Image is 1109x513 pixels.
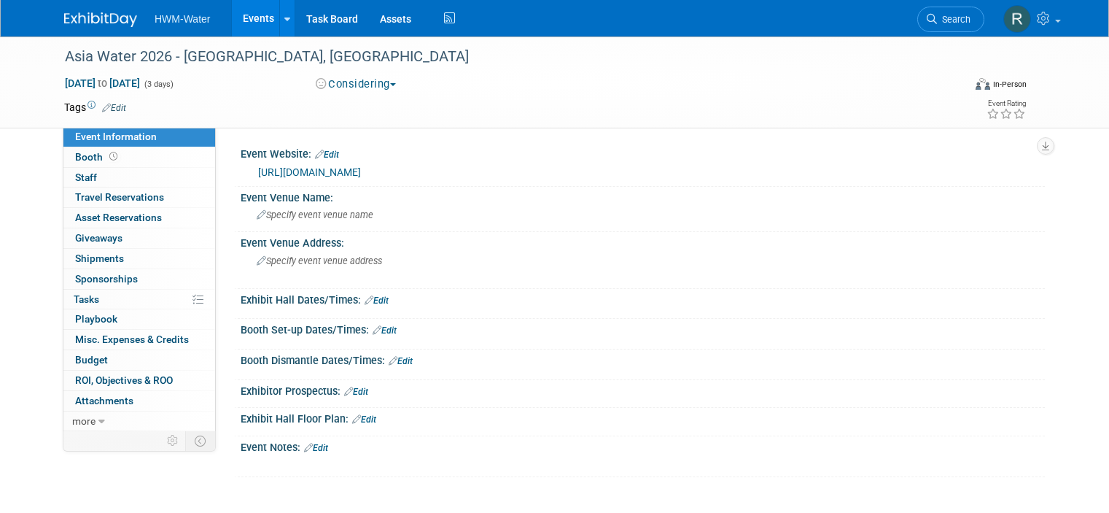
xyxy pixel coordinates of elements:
[63,147,215,167] a: Booth
[64,12,137,27] img: ExhibitDay
[75,212,162,223] span: Asset Reservations
[160,431,186,450] td: Personalize Event Tab Strip
[63,391,215,411] a: Attachments
[186,431,216,450] td: Toggle Event Tabs
[74,293,99,305] span: Tasks
[96,77,109,89] span: to
[75,333,189,345] span: Misc. Expenses & Credits
[63,330,215,350] a: Misc. Expenses & Credits
[241,380,1045,399] div: Exhibitor Prospectus:
[258,166,361,178] a: [URL][DOMAIN_NAME]
[106,151,120,162] span: Booth not reserved yet
[352,414,376,425] a: Edit
[257,255,382,266] span: Specify event venue address
[63,188,215,207] a: Travel Reservations
[143,80,174,89] span: (3 days)
[373,325,397,336] a: Edit
[75,252,124,264] span: Shipments
[64,77,141,90] span: [DATE] [DATE]
[937,14,970,25] span: Search
[241,408,1045,427] div: Exhibit Hall Floor Plan:
[241,232,1045,250] div: Event Venue Address:
[241,350,1045,369] div: Booth Dismantle Dates/Times:
[75,395,133,406] span: Attachments
[63,309,215,329] a: Playbook
[63,168,215,188] a: Staff
[63,208,215,228] a: Asset Reservations
[311,77,402,92] button: Considering
[241,187,1045,205] div: Event Venue Name:
[64,100,126,115] td: Tags
[75,313,117,325] span: Playbook
[365,296,389,306] a: Edit
[75,354,108,366] span: Budget
[241,143,1045,162] div: Event Website:
[75,273,138,285] span: Sponsorships
[884,76,1027,98] div: Event Format
[75,171,97,183] span: Staff
[63,269,215,289] a: Sponsorships
[344,387,368,397] a: Edit
[63,350,215,370] a: Budget
[63,371,215,390] a: ROI, Objectives & ROO
[257,209,373,220] span: Specify event venue name
[75,374,173,386] span: ROI, Objectives & ROO
[976,78,990,90] img: Format-Inperson.png
[241,436,1045,455] div: Event Notes:
[63,290,215,309] a: Tasks
[63,412,215,431] a: more
[1003,5,1031,33] img: Rhys Salkeld
[992,79,1027,90] div: In-Person
[75,151,120,163] span: Booth
[241,319,1045,338] div: Booth Set-up Dates/Times:
[315,150,339,160] a: Edit
[63,249,215,269] a: Shipments
[63,228,215,248] a: Giveaways
[389,356,413,366] a: Edit
[917,7,984,32] a: Search
[102,103,126,113] a: Edit
[75,131,157,142] span: Event Information
[60,44,945,70] div: Asia Water 2026 - [GEOGRAPHIC_DATA], [GEOGRAPHIC_DATA]
[241,289,1045,308] div: Exhibit Hall Dates/Times:
[75,191,164,203] span: Travel Reservations
[304,443,328,453] a: Edit
[63,127,215,147] a: Event Information
[75,232,122,244] span: Giveaways
[72,415,96,427] span: more
[987,100,1026,107] div: Event Rating
[155,13,210,25] span: HWM-Water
